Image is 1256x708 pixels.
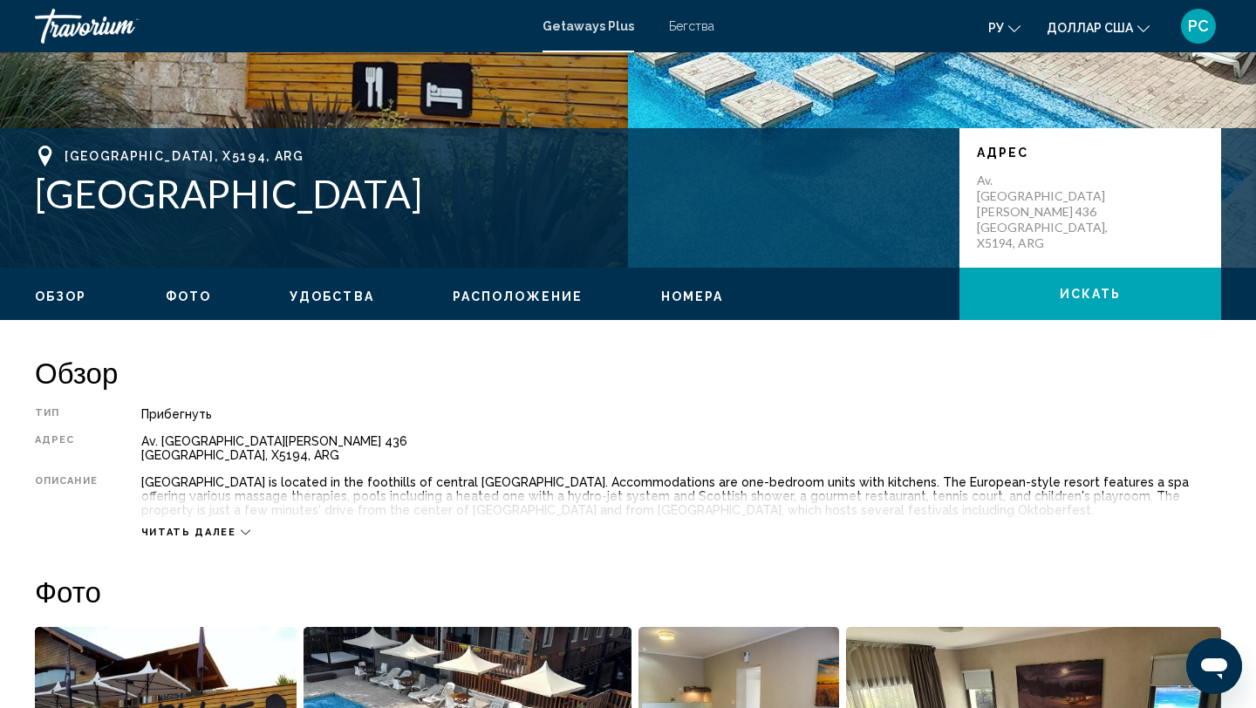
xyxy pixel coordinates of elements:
[1186,638,1242,694] iframe: Кнопка запуска окна обмена сообщениями
[141,475,1221,517] div: [GEOGRAPHIC_DATA] is located in the foothills of central [GEOGRAPHIC_DATA]. Accommodations are on...
[959,268,1221,320] button: искать
[166,289,211,304] button: Фото
[1176,8,1221,44] button: Меню пользователя
[35,475,98,517] div: Описание
[977,146,1204,160] p: Адрес
[1060,288,1122,302] span: искать
[669,19,714,33] a: Бегства
[977,173,1116,251] p: Av. [GEOGRAPHIC_DATA][PERSON_NAME] 436 [GEOGRAPHIC_DATA], X5194, ARG
[141,434,1221,462] div: Av. [GEOGRAPHIC_DATA][PERSON_NAME] 436 [GEOGRAPHIC_DATA], X5194, ARG
[290,289,374,304] button: Удобства
[35,289,87,304] button: Обзор
[166,289,211,303] span: Фото
[35,9,525,44] a: Травориум
[35,407,98,421] div: Тип
[290,289,374,303] span: Удобства
[141,526,250,539] button: Читать далее
[65,149,304,163] span: [GEOGRAPHIC_DATA], X5194, ARG
[35,289,87,303] span: Обзор
[35,171,942,216] h1: [GEOGRAPHIC_DATA]
[988,21,1004,35] font: ру
[1047,21,1133,35] font: доллар США
[1047,15,1150,40] button: Изменить валюту
[453,289,583,303] span: Расположение
[35,355,1221,390] h2: Обзор
[141,527,236,538] span: Читать далее
[35,434,98,462] div: Адрес
[1188,17,1209,35] font: РС
[141,407,1221,421] div: Прибегнуть
[988,15,1020,40] button: Изменить язык
[661,289,724,303] span: Номера
[543,19,634,33] a: Getaways Plus
[661,289,724,304] button: Номера
[35,574,1221,609] h2: Фото
[453,289,583,304] button: Расположение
